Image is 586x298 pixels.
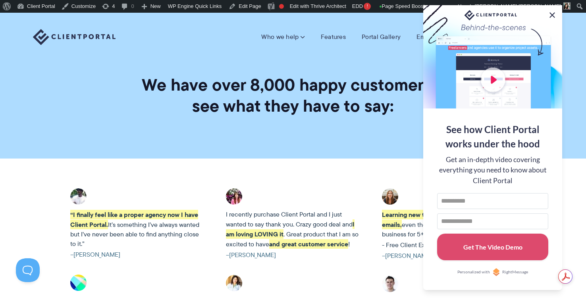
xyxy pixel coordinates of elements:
div: Get an in-depth video covering everything you need to know about Client Portal [437,155,548,186]
span: RightMessage [502,269,528,275]
span: [PERSON_NAME] [PERSON_NAME] [475,3,561,9]
span: Personalized with [457,269,490,275]
img: Personalized with RightMessage [492,268,500,276]
strong: I am loving LOVING it [226,219,355,239]
cite: –[PERSON_NAME] [382,251,516,261]
strong: and great customer service [269,239,348,249]
iframe: Toggle Customer Support [16,258,40,282]
img: Crysti Couture's testimonial for Client Portal [226,275,242,291]
img: Client Portal testimonial [226,188,242,205]
strong: Learning new things in each of these emails, [382,210,488,229]
a: Features [321,33,346,41]
img: Maddy Osman's testimonial [382,188,398,205]
cite: –[PERSON_NAME] [226,250,360,260]
div: ! [364,3,371,10]
a: Who we help [261,33,305,41]
strong: “I finally feel like a proper agency now I have Client Portal. [70,210,198,229]
p: even though I've been running my business for 5+ years. [382,210,516,239]
a: Portal Gallery [362,33,401,41]
div: Get The Video Demo [463,238,522,255]
p: It’s something I’ve always wanted but I’ve never been able to find anything close to it.” [70,210,204,249]
img: Brock D testimonial of Client Portal [382,276,398,292]
p: - Free Client Experience Course [382,240,516,250]
p: I recently purchase Client Portal and I just wanted to say thank you. Crazy good deal and . Great... [226,210,360,249]
a: Email Course [416,33,455,41]
cite: –[PERSON_NAME] [70,250,204,259]
button: Get The Video Demo [437,234,548,261]
div: Focus keyphrase not set [279,4,284,9]
div: See how Client Portal works under the hood [437,122,548,151]
a: Personalized withRightMessage [437,268,548,276]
